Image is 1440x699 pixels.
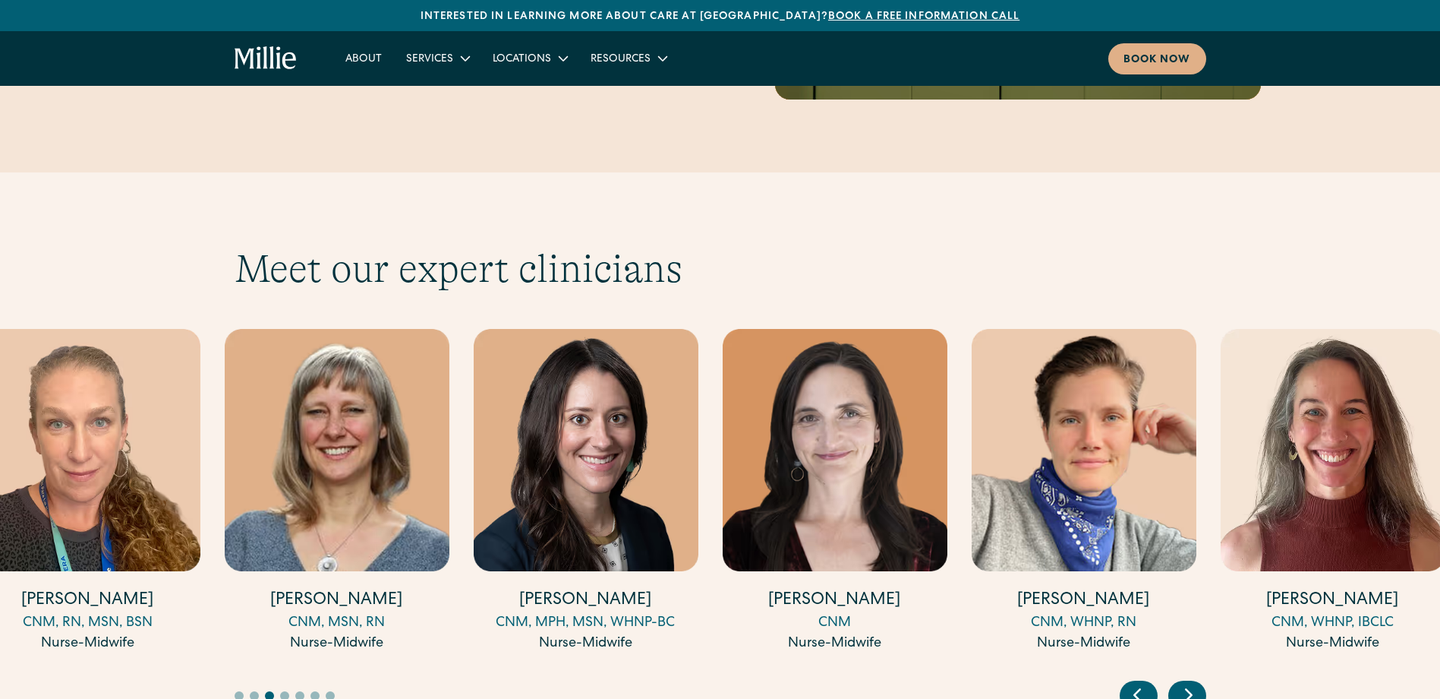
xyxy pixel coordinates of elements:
[1123,52,1191,68] div: Book now
[722,613,947,634] div: CNM
[828,11,1019,22] a: Book a free information call
[481,46,578,71] div: Locations
[473,329,698,654] a: [PERSON_NAME]CNM, MPH, MSN, WHNP-BCNurse-Midwife
[473,329,698,656] div: 6 / 16
[493,52,551,68] div: Locations
[971,590,1196,613] h4: [PERSON_NAME]
[235,46,298,71] a: home
[224,613,449,634] div: CNM, MSN, RN
[971,329,1196,654] a: [PERSON_NAME]CNM, WHNP, RNNurse-Midwife
[473,634,698,654] div: Nurse-Midwife
[235,245,1206,293] h2: Meet our expert clinicians
[591,52,651,68] div: Resources
[722,634,947,654] div: Nurse-Midwife
[333,46,394,71] a: About
[971,634,1196,654] div: Nurse-Midwife
[1108,43,1206,74] a: Book now
[722,590,947,613] h4: [PERSON_NAME]
[394,46,481,71] div: Services
[971,329,1196,656] div: 8 / 16
[473,590,698,613] h4: [PERSON_NAME]
[473,613,698,634] div: CNM, MPH, MSN, WHNP-BC
[406,52,453,68] div: Services
[224,634,449,654] div: Nurse-Midwife
[224,329,449,654] a: [PERSON_NAME]CNM, MSN, RNNurse-Midwife
[224,590,449,613] h4: [PERSON_NAME]
[722,329,947,654] a: [PERSON_NAME]CNMNurse-Midwife
[578,46,678,71] div: Resources
[722,329,947,656] div: 7 / 16
[971,613,1196,634] div: CNM, WHNP, RN
[224,329,449,656] div: 5 / 16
